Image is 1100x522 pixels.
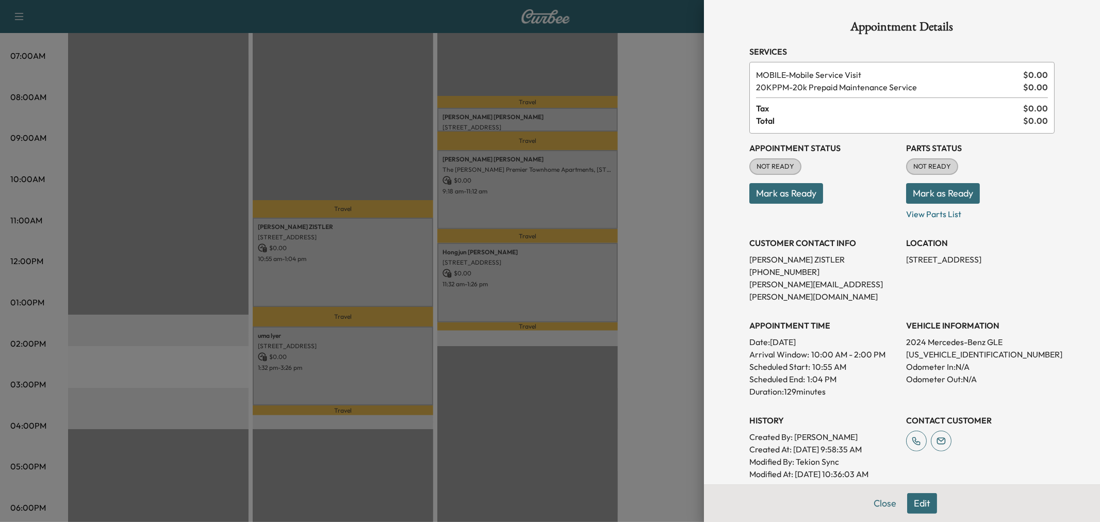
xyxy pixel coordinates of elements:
p: [STREET_ADDRESS] [906,253,1055,266]
button: Mark as Ready [749,183,823,204]
p: Odometer In: N/A [906,361,1055,373]
span: Total [756,115,1023,127]
p: Duration: 129 minutes [749,385,898,398]
span: $ 0.00 [1023,69,1048,81]
span: $ 0.00 [1023,102,1048,115]
p: Odometer Out: N/A [906,373,1055,385]
h3: APPOINTMENT TIME [749,319,898,332]
p: View Parts List [906,204,1055,220]
h3: Appointment Status [749,142,898,154]
span: Tax [756,102,1023,115]
span: 10:00 AM - 2:00 PM [811,348,885,361]
p: Created At : [DATE] 9:58:35 AM [749,443,898,455]
p: Modified At : [DATE] 10:36:03 AM [749,468,898,480]
p: [PERSON_NAME] ZISTLER [749,253,898,266]
p: Scheduled End: [749,373,805,385]
button: Close [867,493,903,514]
h3: VEHICLE INFORMATION [906,319,1055,332]
p: Modified By : Tekion Sync [749,455,898,468]
h3: Parts Status [906,142,1055,154]
p: [PHONE_NUMBER] [749,266,898,278]
h3: Services [749,45,1055,58]
p: 1:04 PM [807,373,836,385]
span: NOT READY [750,161,800,172]
h3: CUSTOMER CONTACT INFO [749,237,898,249]
span: 20k Prepaid Maintenance Service [756,81,1019,93]
span: Mobile Service Visit [756,69,1019,81]
p: 10:55 AM [812,361,846,373]
h3: History [749,414,898,427]
p: Arrival Window: [749,348,898,361]
p: [PERSON_NAME][EMAIL_ADDRESS][PERSON_NAME][DOMAIN_NAME] [749,278,898,303]
button: Mark as Ready [906,183,980,204]
span: NOT READY [907,161,957,172]
button: Edit [907,493,937,514]
h3: LOCATION [906,237,1055,249]
h3: CONTACT CUSTOMER [906,414,1055,427]
h1: Appointment Details [749,21,1055,37]
span: $ 0.00 [1023,115,1048,127]
p: Scheduled Start: [749,361,810,373]
p: Created By : [PERSON_NAME] [749,431,898,443]
p: [US_VEHICLE_IDENTIFICATION_NUMBER] [906,348,1055,361]
p: 2024 Mercedes-Benz GLE [906,336,1055,348]
p: Date: [DATE] [749,336,898,348]
span: $ 0.00 [1023,81,1048,93]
